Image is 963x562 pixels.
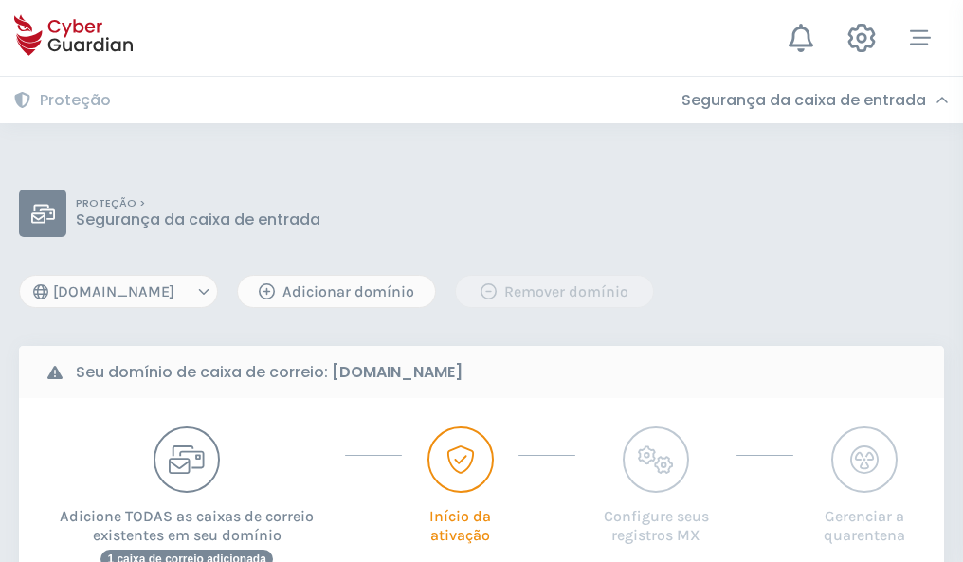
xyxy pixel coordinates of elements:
button: Início da ativação [421,426,499,545]
button: Gerenciar a quarentena [812,426,916,545]
div: Remover domínio [470,281,639,303]
b: Seu domínio de caixa de correio: [76,361,463,384]
button: Remover domínio [455,275,654,308]
p: Segurança da caixa de entrada [76,210,320,229]
button: Configure seus registros MX [594,426,718,545]
strong: [DOMAIN_NAME] [332,361,463,383]
h3: Proteção [40,91,111,110]
button: Adicionar domínio [237,275,436,308]
div: Segurança da caixa de entrada [681,91,949,110]
p: Gerenciar a quarentena [812,493,916,545]
p: PROTEÇÃO > [76,197,320,210]
p: Início da ativação [421,493,499,545]
div: Adicionar domínio [252,281,421,303]
p: Configure seus registros MX [594,493,718,545]
h3: Segurança da caixa de entrada [681,91,926,110]
p: Adicione TODAS as caixas de correio existentes em seu domínio [47,493,326,545]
